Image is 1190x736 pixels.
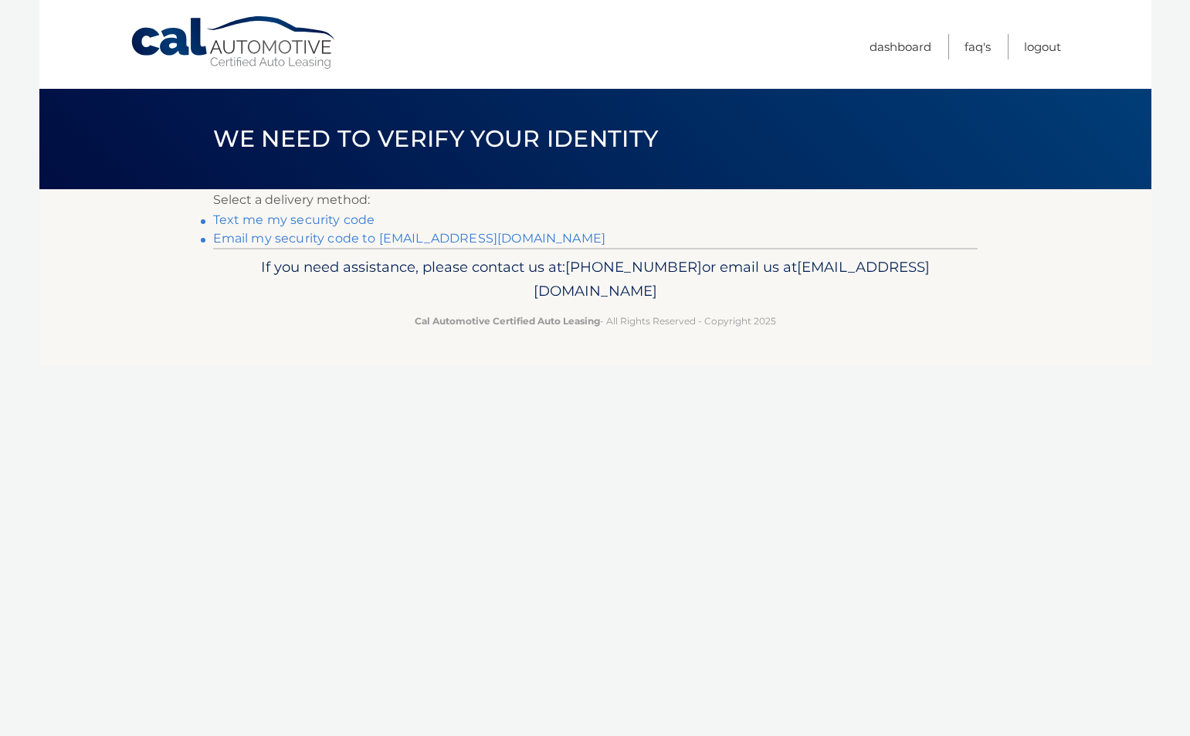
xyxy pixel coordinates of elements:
[213,212,375,227] a: Text me my security code
[565,258,702,276] span: [PHONE_NUMBER]
[965,34,991,59] a: FAQ's
[223,313,968,329] p: - All Rights Reserved - Copyright 2025
[1024,34,1061,59] a: Logout
[213,124,659,153] span: We need to verify your identity
[223,255,968,304] p: If you need assistance, please contact us at: or email us at
[213,189,978,211] p: Select a delivery method:
[870,34,931,59] a: Dashboard
[213,231,606,246] a: Email my security code to [EMAIL_ADDRESS][DOMAIN_NAME]
[415,315,600,327] strong: Cal Automotive Certified Auto Leasing
[130,15,338,70] a: Cal Automotive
